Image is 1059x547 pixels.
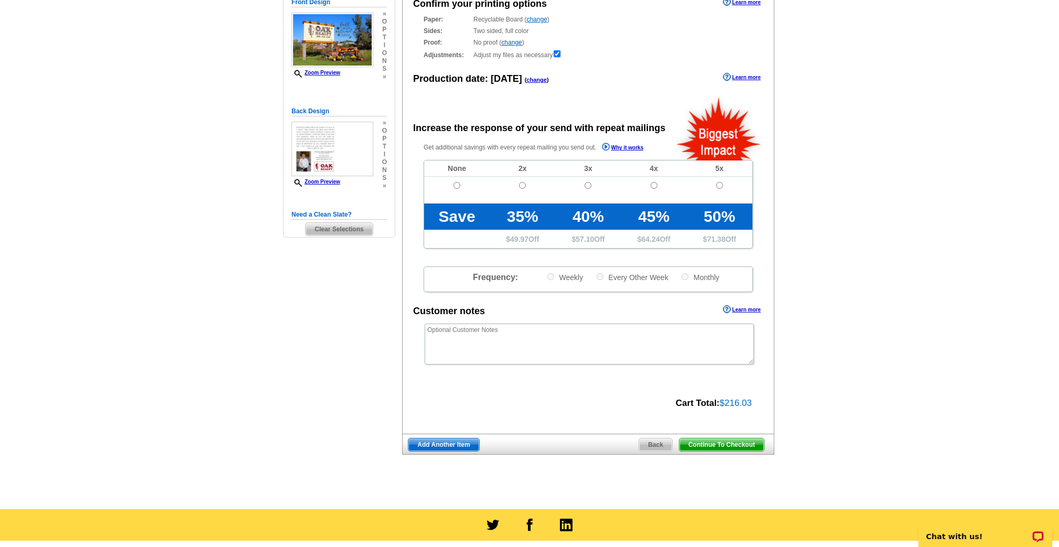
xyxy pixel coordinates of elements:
span: Clear Selections [306,223,372,235]
input: Every Other Week [597,273,603,280]
a: Back [639,438,673,452]
span: p [382,135,387,143]
span: t [382,143,387,151]
span: i [382,41,387,49]
strong: Paper: [424,15,470,24]
a: Add Another Item [408,438,479,452]
span: o [382,49,387,57]
span: » [382,119,387,127]
a: change [526,16,547,23]
td: 45% [621,203,687,230]
span: » [382,73,387,81]
label: Every Other Week [596,272,668,282]
div: No proof ( ) [424,38,753,47]
a: Learn more [723,305,761,314]
span: $216.03 [720,398,752,408]
span: t [382,34,387,41]
span: 64.24 [641,235,660,243]
span: n [382,166,387,174]
td: $ Off [490,230,555,248]
td: 4x [621,160,687,177]
span: n [382,57,387,65]
div: Increase the response of your send with repeat mailings [413,121,665,135]
img: biggestImpact.png [676,96,762,160]
p: Get additional savings with every repeat mailing you send out. [424,142,666,154]
a: change [526,77,547,83]
td: 35% [490,203,555,230]
strong: Proof: [424,38,470,47]
label: Weekly [546,272,583,282]
span: » [382,182,387,190]
a: Why it works [602,143,644,154]
span: Continue To Checkout [679,438,764,451]
div: Recyclable Board ( ) [424,15,753,24]
span: [DATE] [491,73,522,84]
td: None [424,160,490,177]
iframe: LiveChat chat widget [912,514,1059,547]
span: 49.97 [510,235,528,243]
img: small-thumb.jpg [291,13,373,67]
label: Monthly [680,272,719,282]
input: Weekly [547,273,554,280]
img: small-thumb.jpg [291,122,373,176]
span: s [382,65,387,73]
td: 40% [555,203,621,230]
strong: Cart Total: [676,398,720,408]
span: ( ) [525,77,549,83]
h5: Back Design [291,106,387,116]
td: 2x [490,160,555,177]
div: Production date: [413,72,549,86]
span: Frequency: [473,273,518,282]
td: $ Off [687,230,752,248]
h5: Need a Clean Slate? [291,210,387,220]
a: Zoom Preview [291,70,340,76]
td: 50% [687,203,752,230]
span: o [382,158,387,166]
span: p [382,26,387,34]
div: Customer notes [413,304,485,318]
strong: Sides: [424,26,470,36]
span: Back [639,438,672,451]
td: 5x [687,160,752,177]
input: Monthly [682,273,688,280]
span: i [382,151,387,158]
a: change [501,39,522,46]
a: Learn more [723,73,761,81]
a: Zoom Preview [291,179,340,185]
span: o [382,127,387,135]
span: 57.10 [576,235,594,243]
td: 3x [555,160,621,177]
td: $ Off [555,230,621,248]
span: s [382,174,387,182]
td: $ Off [621,230,687,248]
span: » [382,10,387,18]
span: o [382,18,387,26]
strong: Adjustments: [424,50,470,60]
span: 71.38 [707,235,726,243]
div: Adjust my files as necessary [424,49,753,60]
td: Save [424,203,490,230]
div: Two sided, full color [424,26,753,36]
